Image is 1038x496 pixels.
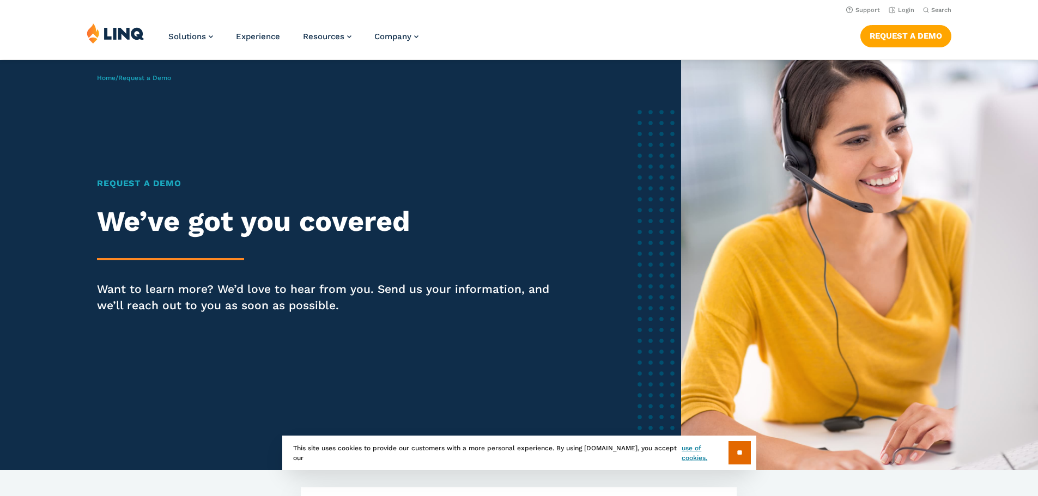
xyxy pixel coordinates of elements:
a: Request a Demo [860,25,951,47]
div: This site uses cookies to provide our customers with a more personal experience. By using [DOMAIN... [282,436,756,470]
span: / [97,74,171,82]
a: Resources [303,32,351,41]
span: Company [374,32,411,41]
a: Company [374,32,418,41]
nav: Button Navigation [860,23,951,47]
img: LINQ | K‑12 Software [87,23,144,44]
span: Request a Demo [118,74,171,82]
a: Home [97,74,116,82]
a: Solutions [168,32,213,41]
a: Experience [236,32,280,41]
h1: Request a Demo [97,177,557,190]
button: Open Search Bar [923,6,951,14]
nav: Primary Navigation [168,23,418,59]
a: Login [889,7,914,14]
span: Search [931,7,951,14]
span: Solutions [168,32,206,41]
span: Resources [303,32,344,41]
img: Female software representative [681,60,1038,470]
h2: We’ve got you covered [97,205,557,238]
p: Want to learn more? We’d love to hear from you. Send us your information, and we’ll reach out to ... [97,281,557,314]
a: use of cookies. [682,443,728,463]
a: Support [846,7,880,14]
